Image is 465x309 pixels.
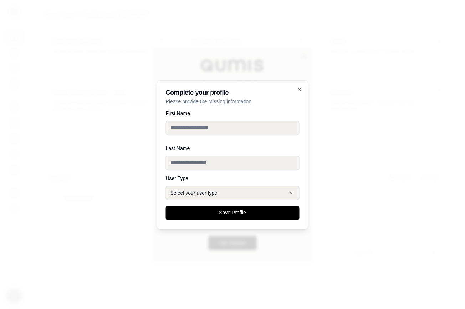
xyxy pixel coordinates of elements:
[166,111,300,116] label: First Name
[166,98,300,105] p: Please provide the missing information
[166,176,300,181] label: User Type
[166,146,300,151] label: Last Name
[166,206,300,220] button: Save Profile
[166,89,300,96] h2: Complete your profile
